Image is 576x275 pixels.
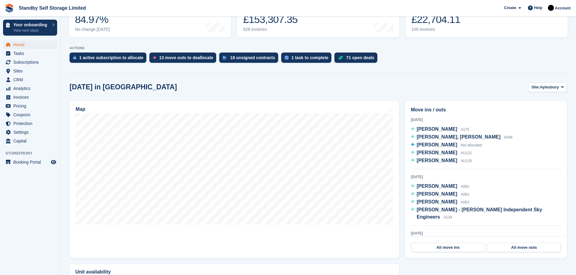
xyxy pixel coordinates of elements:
div: £153,307.35 [243,13,298,26]
div: 71 open deals [346,55,374,60]
span: Not allocated [461,143,482,147]
a: menu [3,110,57,119]
div: 1 active subscription to allocate [79,55,143,60]
span: A175 [461,127,469,132]
img: stora-icon-8386f47178a22dfd0bd8f6a31ec36ba5ce8667c1dd55bd0f319d3a0aa187defe.svg [5,4,14,13]
a: 18 unsigned contracts [219,53,281,66]
span: A048 [504,135,513,139]
a: Map [70,101,399,258]
div: 100 invoices [412,27,460,32]
span: [PERSON_NAME] [417,126,457,132]
img: move_outs_to_deallocate_icon-f764333ba52eb49d3ac5e1228854f67142a1ed5810a6f6cc68b1a99e826820c5.svg [153,56,156,59]
h2: Map [76,107,85,112]
div: [DATE] [411,174,561,180]
a: 1 task to complete [281,53,334,66]
span: A062 [461,184,469,189]
img: task-75834270c22a3079a89374b754ae025e5fb1db73e45f91037f5363f120a921f8.svg [285,56,288,59]
a: Standby Self Storage Limited [16,3,88,13]
a: menu [3,84,57,93]
a: [PERSON_NAME] A053 [411,198,469,206]
span: Sites [13,67,50,75]
a: All move outs [487,243,561,252]
span: AU122 [461,151,472,155]
span: CRM [13,75,50,84]
span: Tasks [13,49,50,58]
span: [PERSON_NAME] [417,199,457,204]
span: Invoices [13,93,50,101]
div: £22,704.11 [412,13,460,26]
a: [PERSON_NAME] A175 [411,126,469,133]
a: menu [3,128,57,136]
a: [PERSON_NAME] A062 [411,183,469,190]
span: Coupons [13,110,50,119]
a: [PERSON_NAME] - [PERSON_NAME] Independent Sky Engineers A134 [411,206,561,221]
span: Protection [13,119,50,128]
button: Site: Aylesbury [528,82,567,92]
span: [PERSON_NAME] [417,150,457,155]
div: [DATE] [411,231,561,236]
a: All move ins [411,243,485,252]
a: [PERSON_NAME], [PERSON_NAME] A048 [411,133,513,141]
a: menu [3,119,57,128]
div: 18 unsigned contracts [230,55,275,60]
a: menu [3,40,57,49]
span: A053 [461,200,469,204]
span: Booking Portal [13,158,50,166]
a: Your onboarding View next steps [3,20,57,36]
p: ACTIONS [70,46,567,50]
h2: Move ins / outs [411,106,561,114]
span: Help [534,5,542,11]
a: 13 move outs to deallocate [149,53,219,66]
span: [PERSON_NAME] [417,191,457,197]
a: [PERSON_NAME] Not allocated [411,141,482,149]
span: Subscriptions [13,58,50,66]
a: menu [3,137,57,145]
div: 13 move outs to deallocate [159,55,213,60]
h2: Unit availability [75,269,111,275]
div: No change [DATE] [75,27,110,32]
a: [PERSON_NAME] A061 [411,190,469,198]
a: menu [3,49,57,58]
span: [PERSON_NAME] [417,158,457,163]
span: [PERSON_NAME] [417,184,457,189]
span: Create [504,5,516,11]
a: menu [3,67,57,75]
span: Site: [532,84,540,90]
a: [PERSON_NAME] AU122 [411,149,472,157]
img: contract_signature_icon-13c848040528278c33f63329250d36e43548de30e8caae1d1a13099fd9432cc5.svg [223,56,227,59]
div: 84.97% [75,13,110,26]
div: [DATE] [411,117,561,123]
span: [PERSON_NAME] - [PERSON_NAME] Independent Sky Engineers [417,207,542,219]
span: Settings [13,128,50,136]
span: Account [555,5,571,11]
span: [PERSON_NAME], [PERSON_NAME] [417,134,500,139]
a: menu [3,93,57,101]
a: menu [3,58,57,66]
span: Aylesbury [540,84,559,90]
a: Preview store [50,158,57,166]
a: 1 active subscription to allocate [70,53,149,66]
a: menu [3,75,57,84]
div: 1 task to complete [291,55,328,60]
span: Home [13,40,50,49]
span: A061 [461,192,469,197]
a: [PERSON_NAME] AU128 [411,157,472,165]
a: 71 open deals [334,53,380,66]
div: 626 invoices [243,27,298,32]
img: active_subscription_to_allocate_icon-d502201f5373d7db506a760aba3b589e785aa758c864c3986d89f69b8ff3... [73,56,76,59]
a: menu [3,102,57,110]
span: Analytics [13,84,50,93]
span: Capital [13,137,50,145]
span: A134 [444,215,452,219]
a: menu [3,158,57,166]
span: [PERSON_NAME] [417,142,457,147]
img: Stephen Hambridge [548,5,554,11]
span: AU128 [461,159,472,163]
span: Pricing [13,102,50,110]
h2: [DATE] in [GEOGRAPHIC_DATA] [70,83,177,91]
img: deal-1b604bf984904fb50ccaf53a9ad4b4a5d6e5aea283cecdc64d6e3604feb123c2.svg [338,56,343,60]
span: Storefront [5,150,60,156]
p: View next steps [13,28,49,33]
p: Your onboarding [13,23,49,27]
